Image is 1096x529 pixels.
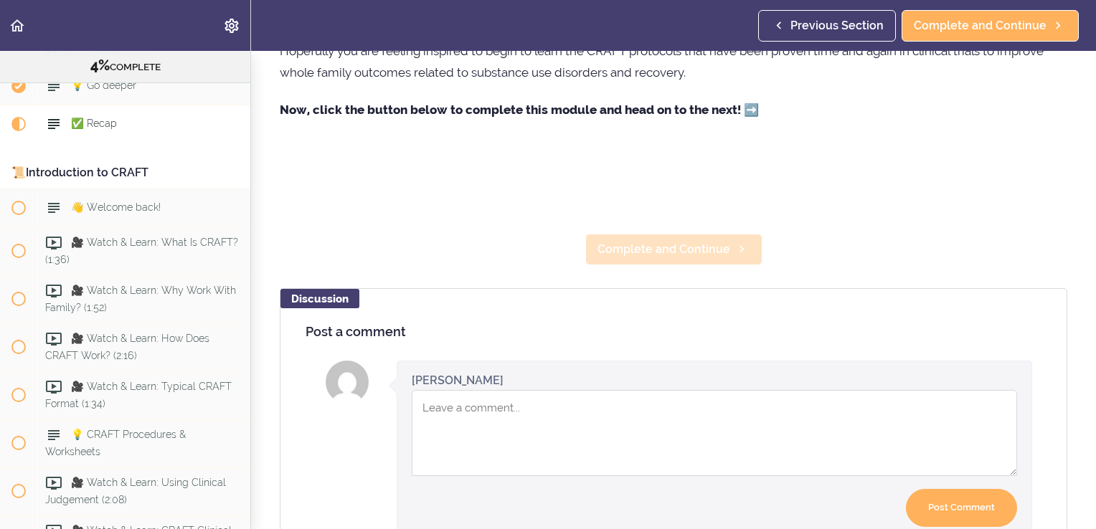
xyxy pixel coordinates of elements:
span: 🎥 Watch & Learn: Using Clinical Judgement (2:08) [45,477,226,505]
span: 🎥 Watch & Learn: Typical CRAFT Format (1:34) [45,381,232,409]
div: COMPLETE [18,57,232,75]
h4: Post a comment [306,325,1041,339]
span: 💡 CRAFT Procedures & Worksheets [45,429,186,457]
div: [PERSON_NAME] [412,372,504,389]
span: 👋 Welcome back! [71,201,161,213]
span: 🎥 Watch & Learn: What Is CRAFT? (1:36) [45,237,238,264]
span: 🎥 Watch & Learn: Why Work With Family? (1:52) [45,285,236,313]
p: Hopefully you are feeling inspired to begin to learn the CRAFT protocols that have been proven ti... [280,40,1067,83]
span: 💡 Go deeper [71,80,136,91]
span: ✅ Recap [71,118,117,129]
img: Jennifer [326,361,369,404]
span: Complete and Continue [597,241,730,258]
a: Complete and Continue [902,10,1079,42]
span: Complete and Continue [914,17,1047,34]
svg: Back to course curriculum [9,17,26,34]
strong: Now, click the button below to complete this module and head on to the next! ➡️ [280,103,759,117]
span: Previous Section [790,17,884,34]
span: 4% [90,57,110,74]
a: Complete and Continue [585,234,762,265]
textarea: Comment box [412,390,1017,476]
div: Discussion [280,289,359,308]
svg: Settings Menu [223,17,240,34]
span: 🎥 Watch & Learn: How Does CRAFT Work? (2:16) [45,333,209,361]
input: Post Comment [906,489,1017,527]
a: Previous Section [758,10,896,42]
